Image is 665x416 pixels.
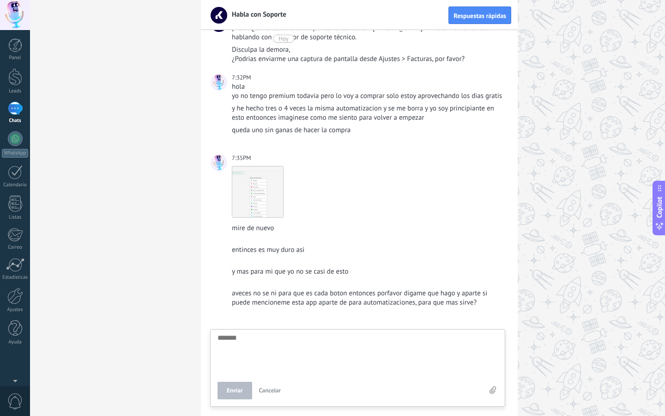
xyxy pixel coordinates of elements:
[2,55,29,61] div: Panel
[232,289,503,307] div: aveces no se ni para que es cada boton entonces porfavor digame que hago y aparte si puede mencio...
[278,35,289,43] div: Hoy
[259,386,281,394] span: Cancelar
[232,92,503,101] div: yo no tengo premium todavia pero lo voy a comprar solo estoy aprovechando los dias gratis
[255,382,285,399] button: Cancelar
[211,154,227,171] span: Mateo
[2,182,29,188] div: Calendario
[232,82,503,92] div: hola
[232,73,253,82] div: 7:32PM
[2,149,28,158] div: WhatsApp
[655,197,664,218] span: Copilot
[232,24,503,42] div: ¡Hola! ¿cómo está? Gracias por contactarse con [PERSON_NAME]. En este momento está hablando con e...
[232,267,503,276] div: y mas para mi que yo no se casi de esto
[2,88,29,94] div: Leads
[232,126,503,135] div: queda uno sin ganas de hacer la compra
[2,339,29,345] div: Ayuda
[453,12,506,19] span: Respuestas rápidas
[448,6,511,24] button: Respuestas rápidas
[218,382,252,399] button: Enviar
[232,166,283,217] img: 98961784-ed2b-4202-b950-05a4a01a07ed
[2,307,29,313] div: Ajustes
[226,10,286,19] span: Habla con Soporte
[232,224,503,233] div: mire de nuevo
[232,55,503,64] div: ¿Podrias enviarme una captura de pantalla desde Ajustes > Facturas, por favor?
[232,153,253,163] div: 7:35PM
[232,104,503,122] div: y he hecho tres o 4 veces la misma automatizacion y se me borra y yo soy principiante en esto ent...
[2,275,29,281] div: Estadísticas
[2,214,29,220] div: Listas
[2,118,29,124] div: Chats
[2,245,29,251] div: Correo
[232,45,503,55] div: Disculpa la demora,
[211,74,227,91] span: Mateo
[227,387,243,394] span: Enviar
[232,245,503,255] div: entinces es muy duro asi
